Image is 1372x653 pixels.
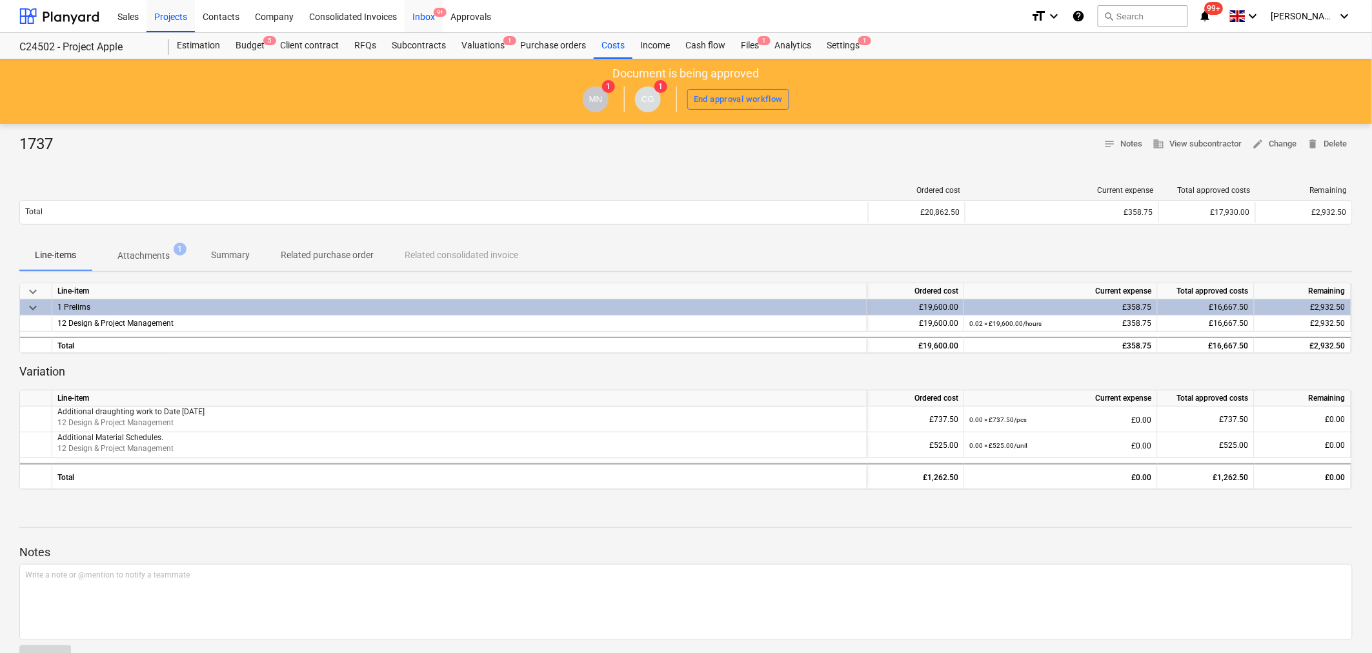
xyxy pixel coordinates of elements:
[1261,208,1347,217] div: £2,932.50
[1163,465,1249,490] div: £1,262.50
[1253,138,1264,150] span: edit
[1163,407,1249,432] div: £737.50
[1307,138,1319,150] span: delete
[1205,2,1224,15] span: 99+
[678,33,733,59] div: Cash flow
[632,33,678,59] a: Income
[969,338,1152,354] div: £358.75
[589,94,603,104] span: MN
[969,465,1152,490] div: £0.00
[57,444,174,453] span: 12 Design & Project Management
[733,33,767,59] a: Files1
[503,36,516,45] span: 1
[602,80,615,93] span: 1
[1099,134,1148,154] button: Notes
[969,416,1027,423] small: 0.00 × £737.50 / pcs
[1260,465,1346,490] div: £0.00
[1307,591,1372,653] iframe: Chat Widget
[1158,390,1255,407] div: Total approved costs
[858,36,871,45] span: 1
[1337,8,1353,24] i: keyboard_arrow_down
[971,186,1154,195] div: Current expense
[654,80,667,93] span: 1
[635,86,661,112] div: Cristi Gandulescu
[117,249,170,263] p: Attachments
[57,299,862,315] div: 1 Prelims
[228,33,272,59] div: Budget
[1104,11,1114,21] span: search
[969,407,1152,433] div: £0.00
[57,432,862,443] p: Additional Material Schedules.
[1163,299,1249,316] div: £16,667.50
[434,8,447,17] span: 9+
[1260,407,1346,432] div: £0.00
[1164,186,1251,195] div: Total approved costs
[1158,283,1255,299] div: Total approved costs
[384,33,454,59] a: Subcontracts
[874,208,960,217] div: £20,862.50
[1261,186,1347,195] div: Remaining
[272,33,347,59] a: Client contract
[964,390,1158,407] div: Current expense
[1031,8,1046,24] i: format_size
[57,418,174,427] span: 12 Design & Project Management
[1253,137,1297,152] span: Change
[25,206,43,217] p: Total
[971,208,1153,217] div: £358.75
[1104,138,1116,150] span: notes
[25,284,41,299] span: keyboard_arrow_down
[733,33,767,59] div: Files
[211,248,250,262] p: Summary
[1246,8,1261,24] i: keyboard_arrow_down
[174,243,187,256] span: 1
[758,36,771,45] span: 1
[687,89,789,110] button: End approval workflow
[1164,208,1250,217] div: £17,930.00
[454,33,512,59] a: Valuations1
[52,390,867,407] div: Line-item
[1153,138,1165,150] span: business
[873,338,958,354] div: £19,600.00
[19,364,1353,379] p: Variation
[873,299,958,316] div: £19,600.00
[819,33,867,59] div: Settings
[694,92,783,107] div: End approval workflow
[873,465,958,490] div: £1,262.50
[767,33,819,59] a: Analytics
[1255,283,1351,299] div: Remaining
[874,186,960,195] div: Ordered cost
[613,66,760,81] p: Document is being approved
[1148,134,1247,154] button: View subcontractor
[169,33,228,59] div: Estimation
[25,300,41,316] span: keyboard_arrow_down
[52,283,867,299] div: Line-item
[873,407,958,432] div: £737.50
[347,33,384,59] a: RFQs
[1247,134,1302,154] button: Change
[1153,137,1242,152] span: View subcontractor
[1260,338,1346,354] div: £2,932.50
[19,41,154,54] div: C24502 - Project Apple
[35,248,76,262] p: Line-items
[873,316,958,332] div: £19,600.00
[19,134,63,155] div: 1737
[1271,11,1336,21] span: [PERSON_NAME]
[512,33,594,59] div: Purchase orders
[867,390,964,407] div: Ordered cost
[583,86,609,112] div: Maritz Naude
[1046,8,1062,24] i: keyboard_arrow_down
[57,407,862,417] p: Additional draughting work to Date [DATE]
[1260,299,1346,316] div: £2,932.50
[969,316,1152,332] div: £358.75
[1307,137,1347,152] span: Delete
[964,283,1158,299] div: Current expense
[52,463,867,489] div: Total
[969,299,1152,316] div: £358.75
[1104,137,1143,152] span: Notes
[19,545,1353,560] p: Notes
[867,283,964,299] div: Ordered cost
[1072,8,1085,24] i: Knowledge base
